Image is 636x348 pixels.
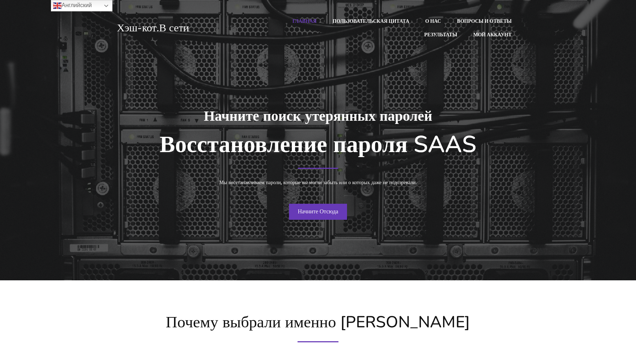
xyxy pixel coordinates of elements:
[285,14,324,28] a: Главная
[53,1,62,10] img: en
[424,31,457,38] ya-tr-span: Результаты
[418,14,448,28] a: О нас
[204,107,432,126] ya-tr-span: Начните поиск утерянных паролей
[457,17,511,25] ya-tr-span: Вопросы и ответы
[159,21,189,35] ya-tr-span: В сети
[450,14,519,28] a: Вопросы и ответы
[117,21,159,35] ya-tr-span: Хэш-кот.
[325,14,417,28] a: Пользовательская Цитата
[466,28,519,41] a: Мой аккаунт
[298,207,338,215] ya-tr-span: Начните Отсюда
[219,179,417,186] ya-tr-span: Мы восстанавливаем пароли, которые вы могли забыть или о которых даже не подозревали.
[333,17,409,25] ya-tr-span: Пользовательская Цитата
[417,28,465,41] a: Результаты
[293,17,317,25] ya-tr-span: Главная
[473,31,512,38] ya-tr-span: Мой аккаунт
[425,17,441,25] ya-tr-span: О нас
[166,311,470,333] ya-tr-span: Почему выбрали именно [PERSON_NAME]
[62,2,92,8] ya-tr-span: Английский
[160,129,477,160] ya-tr-span: Восстановление пароля SAAS
[117,21,253,35] a: Хэш-кот.В сети
[289,204,347,220] a: Начните Отсюда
